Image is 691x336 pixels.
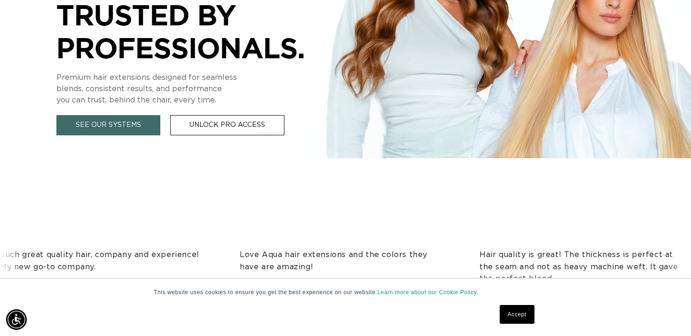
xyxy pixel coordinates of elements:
[6,309,27,330] div: Accessibility Menu
[56,72,338,106] p: Premium hair extensions designed for seamless blends, consistent results, and performance you can...
[478,249,680,285] p: Hair quality is great! The thickness is perfect at the seam and not as heavy machine weft. It gav...
[154,288,537,297] p: This website uses cookies to ensure you get the best experience on our website.
[170,115,284,135] a: Unlock Pro Access
[377,289,479,296] a: Learn more about our Cookie Policy.
[56,115,160,135] a: See Our Systems
[238,249,440,273] p: Love Aqua hair extensions and the colors they have are amazing!
[500,305,534,324] a: Accept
